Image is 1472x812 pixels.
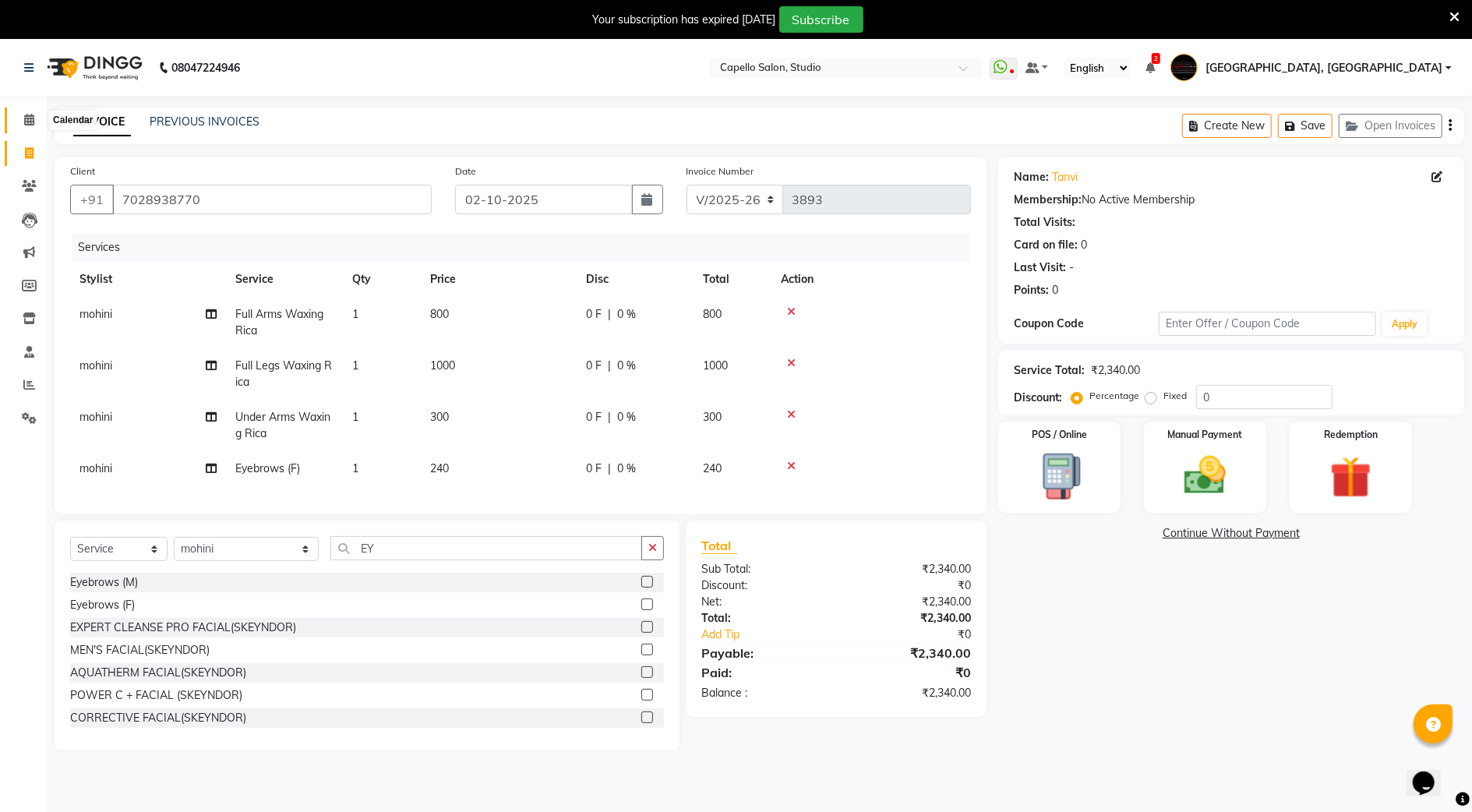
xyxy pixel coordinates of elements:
[49,111,97,130] div: Calendar
[430,358,455,372] span: 1000
[1170,54,1198,81] img: Capello Studio, Shivaji Nagar
[1014,192,1449,208] div: No Active Membership
[1052,282,1058,298] div: 0
[430,410,449,424] span: 300
[694,262,771,297] th: Total
[70,665,246,681] div: AQUATHERM FACIAL(SKEYNDOR)
[352,461,358,475] span: 1
[1014,237,1078,253] div: Card on file:
[235,410,330,440] span: Under Arms Waxing Rica
[1407,750,1456,796] iframe: chat widget
[690,627,860,643] a: Add Tip
[617,306,636,323] span: 0 %
[836,610,983,627] div: ₹2,340.00
[430,461,449,475] span: 240
[617,461,636,477] span: 0 %
[1014,192,1082,208] div: Membership:
[860,627,983,643] div: ₹0
[79,358,112,372] span: mohini
[235,358,332,389] span: Full Legs Waxing Rica
[608,358,611,374] span: |
[836,663,983,682] div: ₹0
[330,536,642,560] input: Search or Scan
[593,12,776,28] div: Your subscription has expired [DATE]
[1014,390,1062,406] div: Discount:
[343,262,421,297] th: Qty
[1014,316,1159,332] div: Coupon Code
[836,685,983,701] div: ₹2,340.00
[1182,114,1272,138] button: Create New
[1001,525,1461,542] a: Continue Without Payment
[1382,312,1427,336] button: Apply
[352,358,358,372] span: 1
[608,409,611,425] span: |
[690,594,836,610] div: Net:
[836,577,983,594] div: ₹0
[1014,282,1049,298] div: Points:
[70,574,138,591] div: Eyebrows (M)
[112,185,432,214] input: Search by Name/Mobile/Email/Code
[690,685,836,701] div: Balance :
[1205,60,1442,76] span: [GEOGRAPHIC_DATA], [GEOGRAPHIC_DATA]
[70,262,226,297] th: Stylist
[690,663,836,682] div: Paid:
[586,409,602,425] span: 0 F
[421,262,577,297] th: Price
[1167,428,1242,442] label: Manual Payment
[703,358,728,372] span: 1000
[608,306,611,323] span: |
[430,307,449,321] span: 800
[687,164,754,178] label: Invoice Number
[690,644,836,662] div: Payable:
[70,164,95,178] label: Client
[690,577,836,594] div: Discount:
[455,164,476,178] label: Date
[79,410,112,424] span: mohini
[1052,169,1078,185] a: Tanvi
[150,115,259,129] a: PREVIOUS INVOICES
[1339,114,1442,138] button: Open Invoices
[617,358,636,374] span: 0 %
[1014,214,1075,231] div: Total Visits:
[352,410,358,424] span: 1
[703,410,722,424] span: 300
[1089,389,1139,403] label: Percentage
[235,307,323,337] span: Full Arms Waxing Rica
[779,6,863,33] button: Subscribe
[1145,61,1155,75] a: 2
[586,358,602,374] span: 0 F
[771,262,971,297] th: Action
[836,644,983,662] div: ₹2,340.00
[703,461,722,475] span: 240
[70,710,246,726] div: CORRECTIVE FACIAL(SKEYNDOR)
[235,461,300,475] span: Eyebrows (F)
[1163,389,1187,403] label: Fixed
[1324,428,1378,442] label: Redemption
[617,409,636,425] span: 0 %
[70,185,114,214] button: +91
[1032,428,1087,442] label: POS / Online
[690,610,836,627] div: Total:
[352,307,358,321] span: 1
[70,597,135,613] div: Eyebrows (F)
[70,620,296,636] div: EXPERT CLEANSE PRO FACIAL(SKEYNDOR)
[79,461,112,475] span: mohini
[72,233,983,262] div: Services
[226,262,343,297] th: Service
[70,642,210,658] div: MEN'S FACIAL(SKEYNDOR)
[1025,451,1094,502] img: _pos-terminal.svg
[836,594,983,610] div: ₹2,340.00
[701,538,737,554] span: Total
[836,561,983,577] div: ₹2,340.00
[1014,169,1049,185] div: Name:
[1014,362,1085,379] div: Service Total:
[40,46,146,90] img: logo
[1159,312,1376,336] input: Enter Offer / Coupon Code
[171,46,240,90] b: 08047224946
[1152,53,1160,64] span: 2
[1081,237,1087,253] div: 0
[1317,451,1386,503] img: _gift.svg
[586,306,602,323] span: 0 F
[690,561,836,577] div: Sub Total:
[577,262,694,297] th: Disc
